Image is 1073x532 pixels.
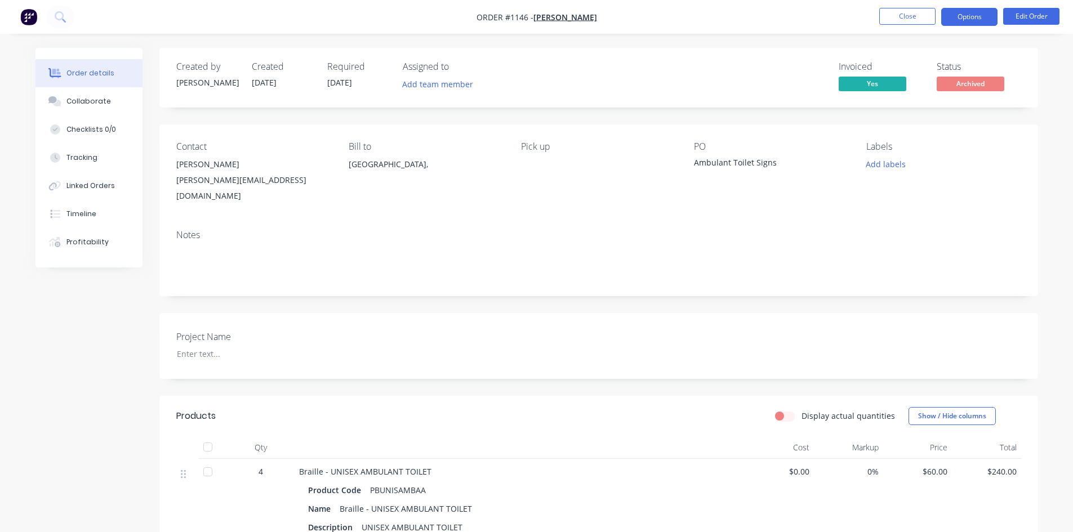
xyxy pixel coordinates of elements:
[802,410,895,422] label: Display actual quantities
[937,77,1004,91] span: Archived
[839,77,906,91] span: Yes
[176,61,238,72] div: Created by
[521,141,675,152] div: Pick up
[860,157,912,172] button: Add labels
[227,436,295,459] div: Qty
[396,77,479,92] button: Add team member
[66,237,109,247] div: Profitability
[176,172,331,204] div: [PERSON_NAME][EMAIL_ADDRESS][DOMAIN_NAME]
[403,77,479,92] button: Add team member
[883,436,952,459] div: Price
[814,436,883,459] div: Markup
[403,61,515,72] div: Assigned to
[349,157,503,172] div: [GEOGRAPHIC_DATA],
[533,12,597,23] a: [PERSON_NAME]
[35,228,143,256] button: Profitability
[176,409,216,423] div: Products
[866,141,1021,152] div: Labels
[66,124,116,135] div: Checklists 0/0
[66,153,97,163] div: Tracking
[327,77,352,88] span: [DATE]
[66,68,114,78] div: Order details
[176,77,238,88] div: [PERSON_NAME]
[956,466,1017,477] span: $240.00
[176,157,331,204] div: [PERSON_NAME][PERSON_NAME][EMAIL_ADDRESS][DOMAIN_NAME]
[941,8,998,26] button: Options
[349,141,503,152] div: Bill to
[35,200,143,228] button: Timeline
[20,8,37,25] img: Factory
[1003,8,1059,25] button: Edit Order
[839,61,923,72] div: Invoiced
[818,466,879,477] span: 0%
[252,77,277,88] span: [DATE]
[335,500,477,517] div: Braille - UNISEX AMBULANT TOILET
[952,436,1021,459] div: Total
[937,61,1021,72] div: Status
[35,144,143,172] button: Tracking
[259,466,263,477] span: 4
[694,141,848,152] div: PO
[176,141,331,152] div: Contact
[35,115,143,144] button: Checklists 0/0
[366,482,430,498] div: PBUNISAMBAA
[252,61,314,72] div: Created
[888,466,948,477] span: $60.00
[909,407,996,425] button: Show / Hide columns
[35,172,143,200] button: Linked Orders
[176,157,331,172] div: [PERSON_NAME]
[349,157,503,193] div: [GEOGRAPHIC_DATA],
[879,8,936,25] button: Close
[745,436,814,459] div: Cost
[35,59,143,87] button: Order details
[477,12,533,23] span: Order #1146 -
[694,157,835,172] div: Ambulant Toilet Signs
[750,466,810,477] span: $0.00
[66,181,115,191] div: Linked Orders
[176,230,1021,240] div: Notes
[66,209,96,219] div: Timeline
[66,96,111,106] div: Collaborate
[327,61,389,72] div: Required
[176,330,317,343] label: Project Name
[35,87,143,115] button: Collaborate
[308,500,335,517] div: Name
[299,466,431,477] span: Braille - UNISEX AMBULANT TOILET
[308,482,366,498] div: Product Code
